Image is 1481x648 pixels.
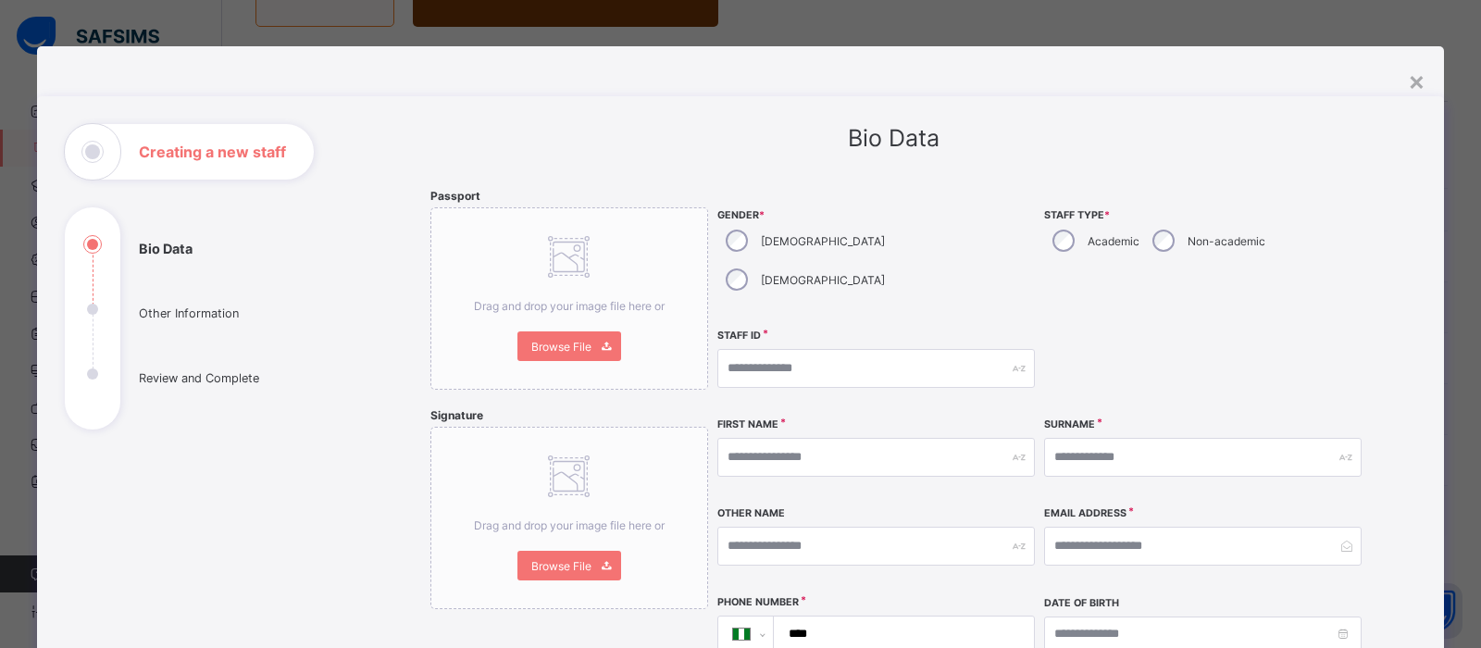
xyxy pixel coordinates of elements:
[474,299,665,313] span: Drag and drop your image file here or
[717,418,778,430] label: First Name
[531,340,591,354] span: Browse File
[430,408,483,422] span: Signature
[139,144,286,159] h1: Creating a new staff
[1408,65,1425,96] div: ×
[1188,234,1265,248] label: Non-academic
[717,596,799,608] label: Phone Number
[430,207,708,390] div: Drag and drop your image file here orBrowse File
[717,209,1035,221] span: Gender
[1044,507,1126,519] label: Email Address
[1044,418,1095,430] label: Surname
[1088,234,1139,248] label: Academic
[430,189,480,203] span: Passport
[430,427,708,609] div: Drag and drop your image file here orBrowse File
[1044,209,1362,221] span: Staff Type
[761,234,885,248] label: [DEMOGRAPHIC_DATA]
[1044,597,1119,609] label: Date of Birth
[761,273,885,287] label: [DEMOGRAPHIC_DATA]
[717,330,761,342] label: Staff ID
[848,124,940,152] span: Bio Data
[531,559,591,573] span: Browse File
[474,518,665,532] span: Drag and drop your image file here or
[717,507,785,519] label: Other Name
